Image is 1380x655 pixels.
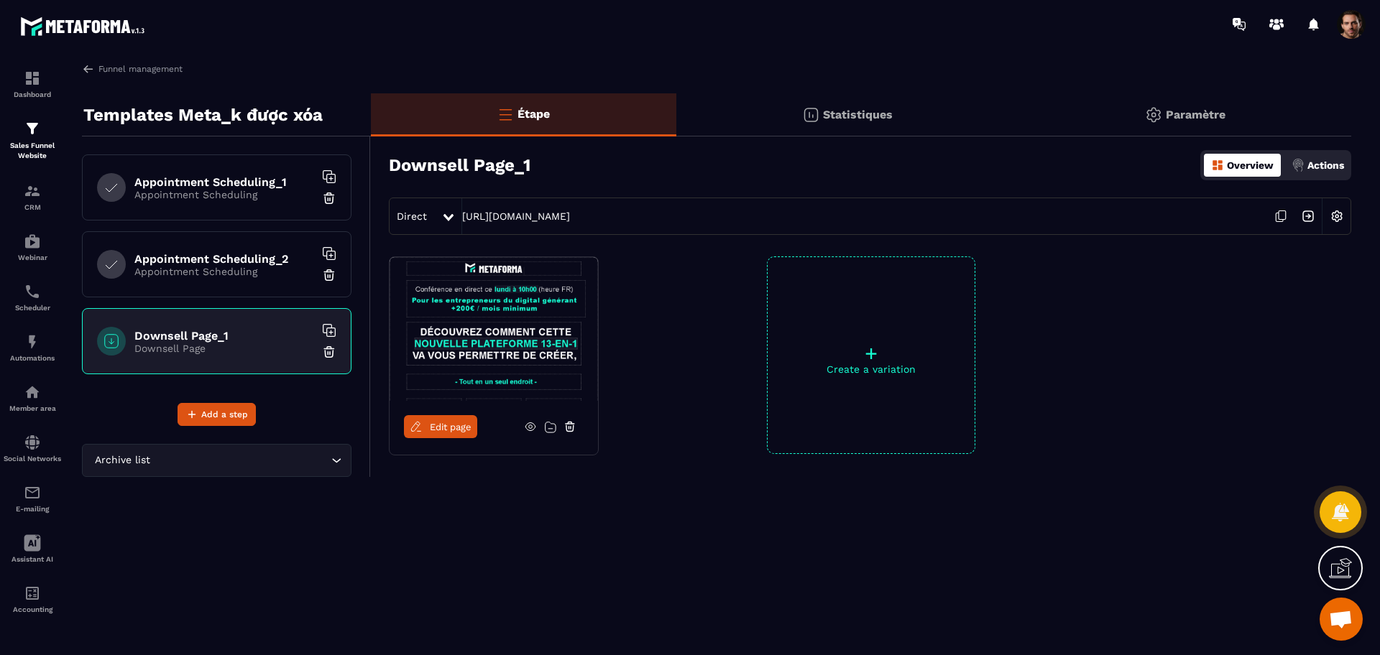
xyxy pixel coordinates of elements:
img: automations [24,333,41,350]
img: formation [24,70,41,87]
img: social-network [24,434,41,451]
img: actions.d6e523a2.png [1292,159,1305,172]
a: formationformationSales Funnel Website [4,109,61,172]
input: Search for option [153,452,328,468]
h3: Downsell Page_1 [389,155,530,175]
img: logo [20,13,149,40]
span: Direct [397,210,427,222]
img: arrow-next.bcc2205e.svg [1294,203,1322,230]
a: accountantaccountantAccounting [4,574,61,624]
a: automationsautomationsAutomations [4,322,61,373]
img: trash [322,191,336,205]
p: Statistiques [823,108,893,121]
a: Assistant AI [4,524,61,574]
p: Assistant AI [4,555,61,563]
a: social-networksocial-networkSocial Networks [4,423,61,473]
a: [URL][DOMAIN_NAME] [462,210,570,222]
img: formation [24,120,41,137]
img: formation [24,182,41,200]
img: automations [24,384,41,401]
p: Paramètre [1166,108,1225,121]
h6: Appointment Scheduling_2 [134,252,314,266]
p: Create a variation [768,363,975,375]
p: Webinar [4,254,61,261]
a: automationsautomationsWebinar [4,222,61,272]
p: Appointment Scheduling [134,266,314,277]
img: email [24,484,41,501]
img: image [390,257,598,401]
p: Overview [1227,159,1274,171]
span: Add a step [201,407,248,422]
p: Downsell Page [134,343,314,354]
p: E-mailing [4,505,61,513]
img: stats.20deebd0.svg [802,106,819,124]
a: emailemailE-mailing [4,473,61,524]
img: trash [322,268,336,282]
a: formationformationCRM [4,172,61,222]
span: Edit page [430,422,471,432]
img: setting-w.858f3a88.svg [1323,203,1351,230]
div: Mở cuộc trò chuyện [1320,598,1363,641]
h6: Appointment Scheduling_1 [134,175,314,189]
p: Social Networks [4,455,61,463]
img: accountant [24,585,41,602]
p: CRM [4,203,61,211]
p: Scheduler [4,304,61,312]
img: automations [24,233,41,250]
a: schedulerschedulerScheduler [4,272,61,322]
a: Funnel management [82,62,183,75]
img: setting-gr.5f69749f.svg [1145,106,1162,124]
span: Archive list [91,452,153,468]
p: Member area [4,404,61,412]
p: Automations [4,354,61,362]
img: dashboard-orange.40269519.svg [1211,159,1224,172]
a: Edit page [404,415,477,438]
div: Search for option [82,444,351,477]
button: Add a step [178,403,256,426]
p: Templates Meta_k được xóa [83,101,323,129]
p: Sales Funnel Website [4,141,61,161]
p: Accounting [4,605,61,613]
img: bars-o.4a397970.svg [497,106,514,123]
h6: Downsell Page_1 [134,329,314,343]
img: trash [322,345,336,359]
img: scheduler [24,283,41,300]
a: automationsautomationsMember area [4,373,61,423]
a: formationformationDashboard [4,59,61,109]
p: Dashboard [4,90,61,98]
img: arrow [82,62,95,75]
p: Appointment Scheduling [134,189,314,200]
p: Étape [517,107,550,121]
p: + [768,343,975,363]
p: Actions [1307,159,1344,171]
